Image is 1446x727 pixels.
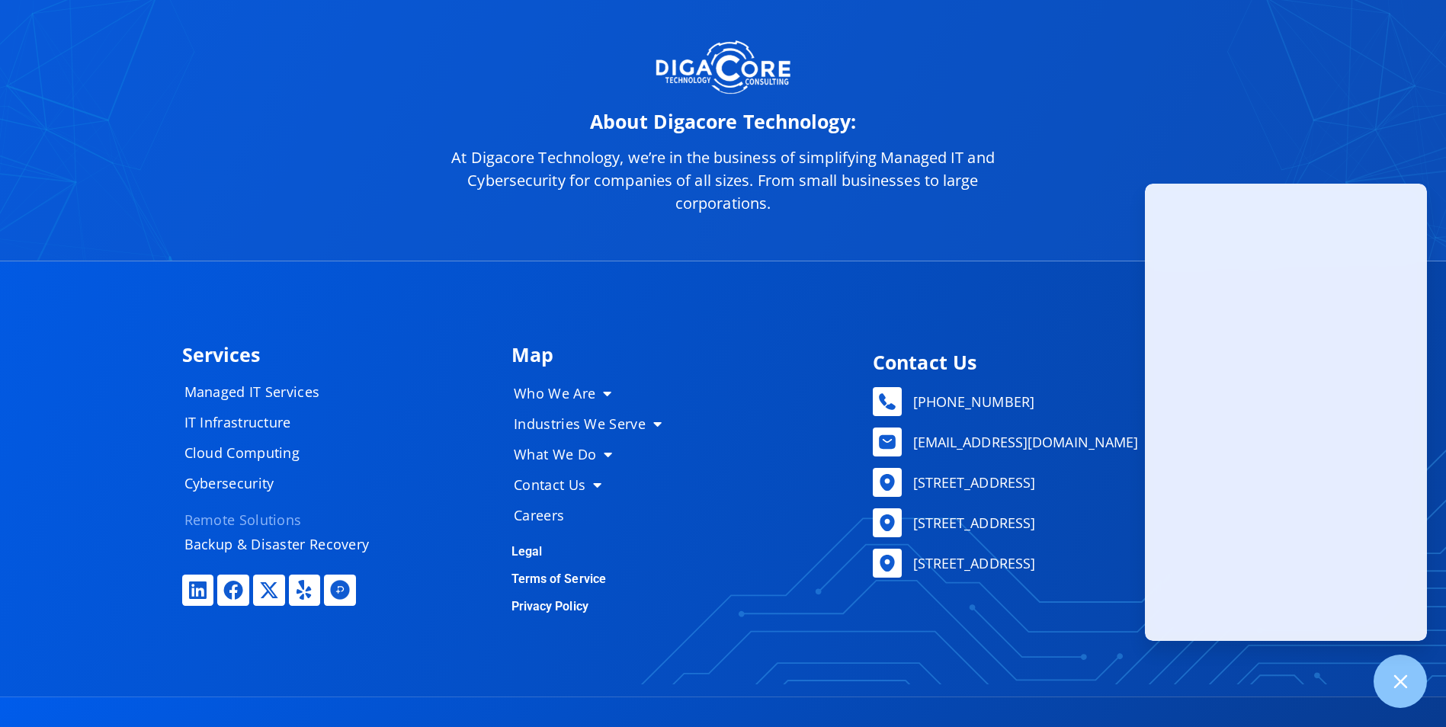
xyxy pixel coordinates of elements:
iframe: Chatgenie Messenger [1145,184,1427,641]
a: Terms of Service [511,572,607,586]
span: [STREET_ADDRESS] [909,471,1036,494]
a: IT Infrastructure [169,407,398,437]
a: Remote Solutions [169,504,398,535]
a: Cloud Computing [169,437,398,468]
p: At Digacore Technology, we’re in the business of simplifying Managed IT and Cybersecurity for com... [426,146,1021,215]
a: Who We Are [499,378,689,408]
a: Privacy Policy [511,599,588,613]
a: [STREET_ADDRESS] [873,468,1256,497]
a: [PHONE_NUMBER] [873,387,1256,416]
a: Contact Us [499,469,689,500]
nav: Menu [169,376,398,559]
a: What We Do [499,439,689,469]
a: [STREET_ADDRESS] [873,549,1256,578]
h2: About Digacore Technology: [426,112,1021,131]
a: Legal [511,544,543,559]
a: Cybersecurity [169,468,398,498]
span: [STREET_ADDRESS] [909,511,1036,534]
img: DigaCore Technology Consulting [656,39,790,97]
h4: Map [511,345,851,364]
span: [EMAIL_ADDRESS][DOMAIN_NAME] [909,431,1139,453]
a: Careers [499,500,689,530]
nav: Menu [499,378,689,530]
span: [STREET_ADDRESS] [909,552,1036,575]
span: [PHONE_NUMBER] [909,390,1034,413]
a: Industries We Serve [499,408,689,439]
h4: Services [182,345,496,364]
a: [STREET_ADDRESS] [873,508,1256,537]
a: Backup & Disaster Recovery [169,529,398,559]
a: [EMAIL_ADDRESS][DOMAIN_NAME] [873,428,1256,456]
h4: Contact Us [873,353,1256,372]
a: Managed IT Services [169,376,398,407]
